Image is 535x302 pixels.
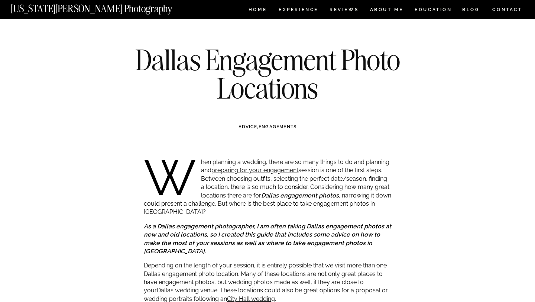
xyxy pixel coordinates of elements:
[144,223,391,255] em: As a Dallas engagement photographer, I am often taking Dallas engagement photos at new and old lo...
[492,6,523,14] a: CONTACT
[144,158,392,216] p: When planning a wedding, there are so many things to do and planning and session is one of the fi...
[157,287,217,294] a: Dallas wedding venue
[159,123,376,130] h3: ,
[279,7,318,14] a: Experience
[370,7,403,14] a: ABOUT ME
[330,7,357,14] a: REVIEWS
[247,7,268,14] a: HOME
[414,7,453,14] a: EDUCATION
[133,46,402,102] h1: Dallas Engagement Photo Locations
[261,192,339,199] strong: Dallas engagement photos
[239,124,257,129] a: ADVICE
[211,167,298,174] a: preparing for your engagement
[11,4,197,10] a: [US_STATE][PERSON_NAME] Photography
[462,7,480,14] a: BLOG
[259,124,296,129] a: ENGAGEMENTS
